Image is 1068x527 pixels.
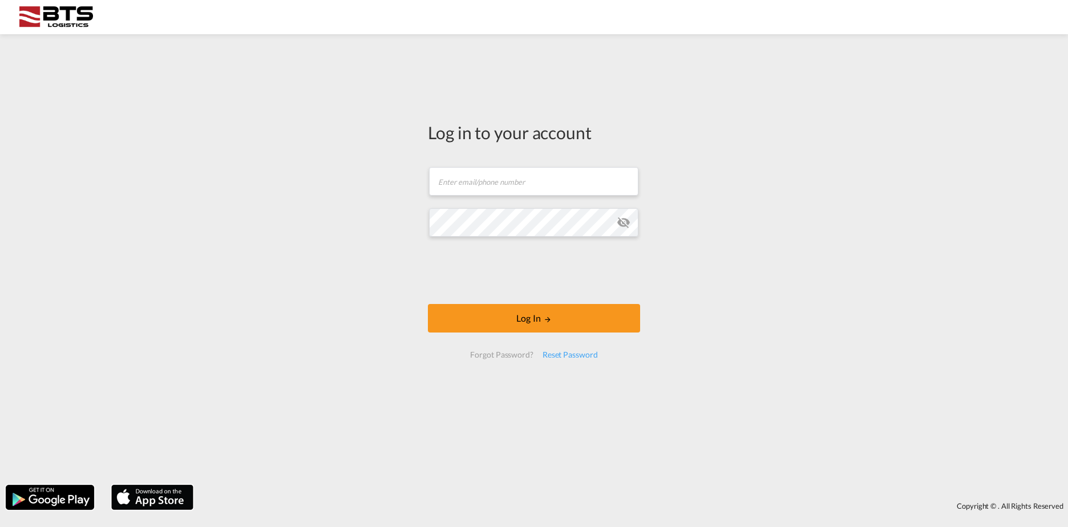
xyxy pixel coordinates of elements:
[617,216,630,229] md-icon: icon-eye-off
[5,484,95,511] img: google.png
[428,304,640,333] button: LOGIN
[199,496,1068,516] div: Copyright © . All Rights Reserved
[466,344,537,365] div: Forgot Password?
[447,248,621,293] iframe: reCAPTCHA
[17,5,94,30] img: cdcc71d0be7811ed9adfbf939d2aa0e8.png
[429,167,638,196] input: Enter email/phone number
[110,484,195,511] img: apple.png
[538,344,602,365] div: Reset Password
[428,120,640,144] div: Log in to your account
